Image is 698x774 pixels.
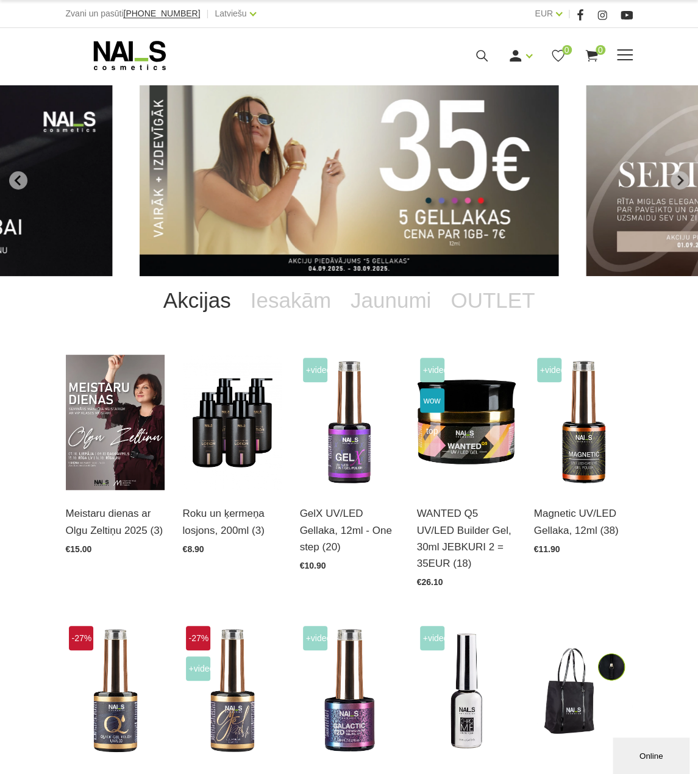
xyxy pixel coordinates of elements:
[534,544,560,554] span: €11.90
[66,544,92,554] span: €15.00
[550,48,566,63] a: 0
[584,48,599,63] a: 0
[420,626,444,650] span: +Video
[613,735,692,774] iframe: chat widget
[186,656,210,681] span: +Video
[535,6,553,21] a: EUR
[562,45,572,55] span: 0
[420,358,444,382] span: +Video
[186,626,210,650] span: -27%
[300,355,399,491] img: Trīs vienā - bāze, tonis, tops (trausliem nagiem vēlams papildus lietot bāzi). Ilgnoturīga un int...
[140,85,558,276] li: 1 of 12
[303,626,327,650] span: +Video
[671,171,689,190] button: Next slide
[66,623,165,759] img: Ātri, ērti un vienkārši!Intensīvi pigmentēta gellaka, kas perfekti klājas arī vienā slānī, tādā v...
[154,276,241,325] a: Akcijas
[9,171,27,190] button: Go to last slide
[537,358,561,382] span: +Video
[420,388,444,413] span: wow
[568,6,571,21] span: |
[596,45,605,55] span: 0
[183,623,282,759] img: Ilgnoturīga, intensīvi pigmentēta gellaka. Viegli klājas, lieliski žūst, nesaraujas, neatkāpjas n...
[303,358,327,382] span: +Video
[183,505,282,538] a: Roku un ķermeņa losjons, 200ml (3)
[417,505,516,572] a: WANTED Q5 UV/LED Builder Gel, 30ml JEBKURI 2 = 35EUR (18)
[183,544,204,554] span: €8.90
[417,577,443,587] span: €26.10
[441,276,544,325] a: OUTLET
[417,623,516,759] img: Paredzēta hromēta jeb spoguļspīduma efekta veidošanai uz pilnas naga plātnes vai atsevišķiem diza...
[215,6,246,21] a: Latviešu
[341,276,441,325] a: Jaunumi
[534,623,633,759] img: Ērta, eleganta, izturīga soma ar NAI_S cosmetics logo.Izmērs: 38 x 46 x 14 cm...
[417,355,516,491] img: Gels WANTED NAILS cosmetics tehniķu komanda ir radījusi gelu, kas ilgi jau ir katra meistara mekl...
[66,505,165,538] a: Meistaru dienas ar Olgu Zeltiņu 2025 (3)
[241,276,341,325] a: Iesakām
[300,505,399,555] a: GelX UV/LED Gellaka, 12ml - One step (20)
[66,355,165,491] img: ✨ Meistaru dienas ar Olgu Zeltiņu 2025 ✨RUDENS / Seminārs manikīra meistariemLiepāja – 7. okt., v...
[534,505,633,538] a: Magnetic UV/LED Gellaka, 12ml (38)
[66,6,201,21] div: Zvani un pasūti
[69,626,93,650] span: -27%
[300,623,399,759] img: Daudzdimensionāla magnētiskā gellaka, kas satur smalkas, atstarojošas hroma daļiņas. Ar īpaša mag...
[300,561,326,570] span: €10.90
[206,6,208,21] span: |
[420,419,444,443] span: top
[123,9,200,18] a: [PHONE_NUMBER]
[183,355,282,491] img: BAROJOŠS roku un ķermeņa LOSJONSBALI COCONUT barojošs roku un ķermeņa losjons paredzēts jebkura t...
[534,355,633,491] img: Ilgnoturīga gellaka, kas sastāv no metāla mikrodaļiņām, kuras īpaša magnēta ietekmē var pārvērst ...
